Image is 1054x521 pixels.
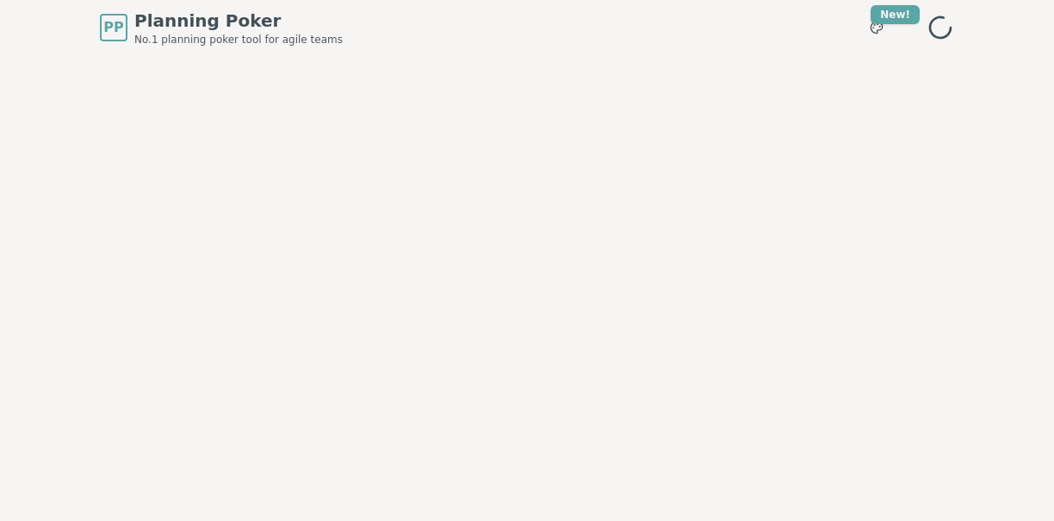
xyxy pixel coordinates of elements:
a: PPPlanning PokerNo.1 planning poker tool for agile teams [100,9,343,47]
span: PP [103,17,123,38]
span: No.1 planning poker tool for agile teams [134,33,343,47]
div: New! [871,5,920,24]
span: Planning Poker [134,9,343,33]
button: New! [861,12,892,43]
